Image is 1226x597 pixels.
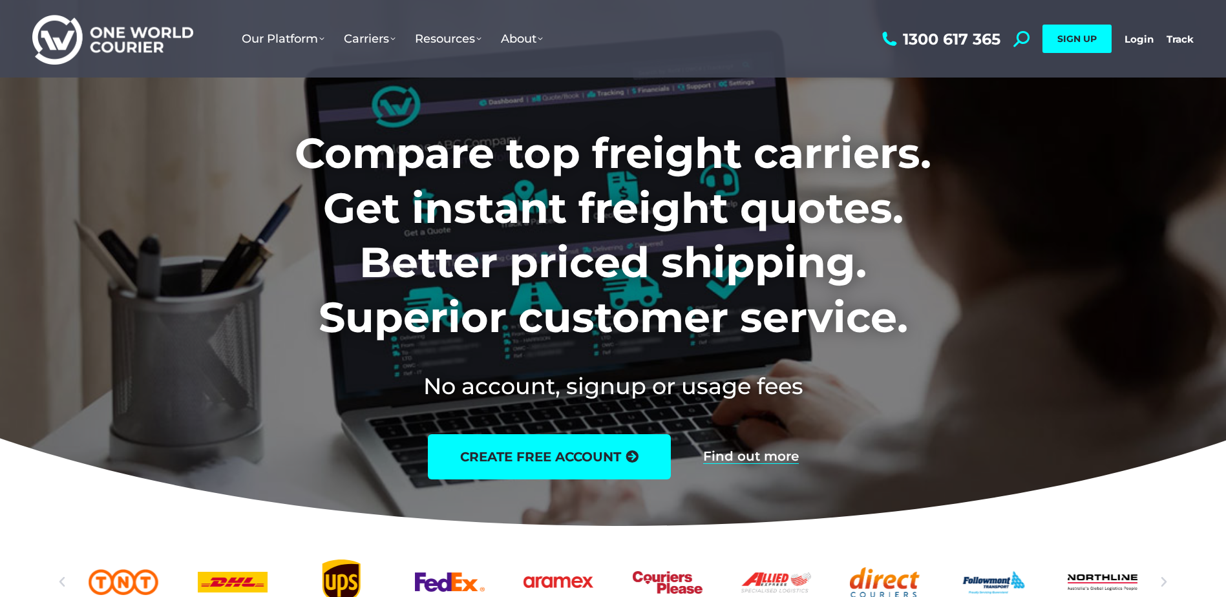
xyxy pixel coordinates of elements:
h1: Compare top freight carriers. Get instant freight quotes. Better priced shipping. Superior custom... [209,126,1017,344]
span: Resources [415,32,481,46]
a: Find out more [703,450,799,464]
a: Track [1167,33,1194,45]
a: Carriers [334,19,405,59]
a: create free account [428,434,671,479]
a: 1300 617 365 [879,31,1000,47]
span: About [501,32,543,46]
h2: No account, signup or usage fees [209,370,1017,402]
span: Our Platform [242,32,324,46]
span: Carriers [344,32,396,46]
a: SIGN UP [1042,25,1112,53]
a: Login [1125,33,1154,45]
a: Our Platform [232,19,334,59]
a: Resources [405,19,491,59]
img: One World Courier [32,13,193,65]
span: SIGN UP [1057,33,1097,45]
a: About [491,19,553,59]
